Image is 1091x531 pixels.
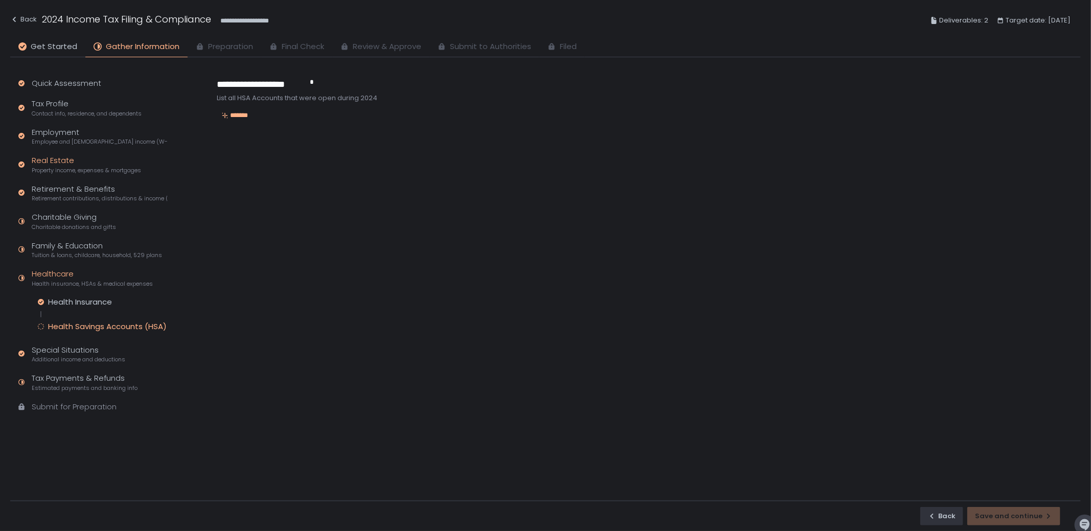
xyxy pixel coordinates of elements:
div: Back [10,13,37,26]
div: Retirement & Benefits [32,183,167,203]
div: Health Savings Accounts (HSA) [48,321,167,332]
div: Health Insurance [48,297,112,307]
span: Preparation [208,41,253,53]
span: Final Check [282,41,324,53]
div: Tax Profile [32,98,142,118]
span: Estimated payments and banking info [32,384,138,392]
div: List all HSA Accounts that were open during 2024 [217,94,708,103]
span: Gather Information [106,41,179,53]
span: Property income, expenses & mortgages [32,167,141,174]
div: Submit for Preparation [32,401,117,413]
button: Back [10,12,37,29]
h1: 2024 Income Tax Filing & Compliance [42,12,211,26]
span: Additional income and deductions [32,356,125,363]
div: Tax Payments & Refunds [32,373,138,392]
span: Tuition & loans, childcare, household, 529 plans [32,251,162,259]
span: Health insurance, HSAs & medical expenses [32,280,153,288]
span: Target date: [DATE] [1006,14,1071,27]
div: Charitable Giving [32,212,116,231]
span: Review & Approve [353,41,421,53]
span: Filed [560,41,577,53]
span: Charitable donations and gifts [32,223,116,231]
div: Real Estate [32,155,141,174]
div: Healthcare [32,268,153,288]
span: Retirement contributions, distributions & income (1099-R, 5498) [32,195,167,202]
span: Get Started [31,41,77,53]
span: Deliverables: 2 [939,14,988,27]
div: Family & Education [32,240,162,260]
div: Employment [32,127,167,146]
div: Quick Assessment [32,78,101,89]
div: Special Situations [32,344,125,364]
span: Submit to Authorities [450,41,531,53]
div: Back [928,512,956,521]
button: Back [920,507,963,525]
span: Employee and [DEMOGRAPHIC_DATA] income (W-2s) [32,138,167,146]
span: Contact info, residence, and dependents [32,110,142,118]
